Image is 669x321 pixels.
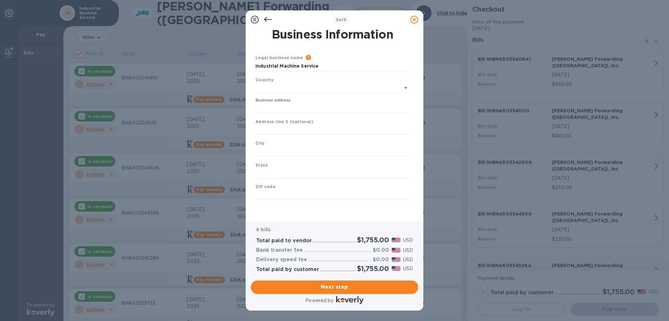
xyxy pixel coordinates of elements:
img: USD [392,248,400,252]
b: Legal business name [255,55,303,60]
p: Powered by [305,297,333,304]
p: USD [403,265,413,272]
h3: Delivery speed fee [256,257,307,263]
b: ZIP code [255,184,275,189]
span: 3 [336,17,338,22]
h2: $1,755.00 [357,265,389,273]
h3: Bank transfer fee [256,247,303,253]
img: Logo [336,296,364,304]
b: State [255,163,268,168]
img: USD [392,238,400,242]
p: USD [403,247,413,254]
h3: $0.00 [373,257,389,263]
p: USD [403,237,413,244]
b: 6 bills [256,227,270,232]
h3: Total paid by customer [256,266,319,273]
button: Next step [251,281,418,294]
h3: $0.00 [373,247,389,253]
button: Open [401,83,410,92]
b: Address line 2 (optional) [255,119,313,124]
h3: Total paid to vendor [256,238,312,244]
span: Next step [256,283,413,291]
img: USD [392,266,400,271]
b: of 3 [336,17,347,22]
img: USD [392,257,400,262]
b: Country [255,77,274,82]
p: USD [403,256,413,263]
label: Business address [255,99,290,103]
h2: $1,755.00 [357,236,389,244]
h1: Business Information [254,27,411,41]
b: City [255,141,265,146]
